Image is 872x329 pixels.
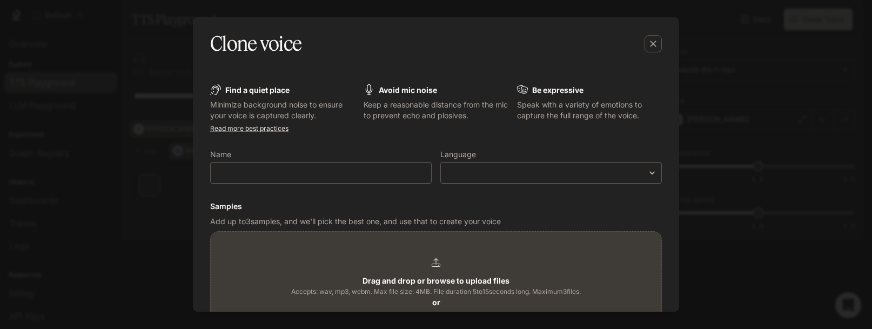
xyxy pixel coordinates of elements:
h6: Samples [210,201,662,212]
b: Avoid mic noise [379,85,437,95]
b: or [432,298,440,307]
b: Be expressive [532,85,583,95]
b: Drag and drop or browse to upload files [363,276,509,285]
p: Language [440,151,476,158]
div: ​ [441,167,661,178]
span: Accepts: wav, mp3, webm. Max file size: 4MB. File duration 5 to 15 seconds long. Maximum 3 files. [291,286,581,297]
p: Add up to 3 samples, and we'll pick the best one, and use that to create your voice [210,216,662,227]
p: Keep a reasonable distance from the mic to prevent echo and plosives. [364,99,508,121]
h5: Clone voice [210,30,301,57]
p: Speak with a variety of emotions to capture the full range of the voice. [517,99,662,121]
a: Read more best practices [210,124,289,132]
p: Name [210,151,231,158]
b: Find a quiet place [225,85,290,95]
p: Minimize background noise to ensure your voice is captured clearly. [210,99,355,121]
